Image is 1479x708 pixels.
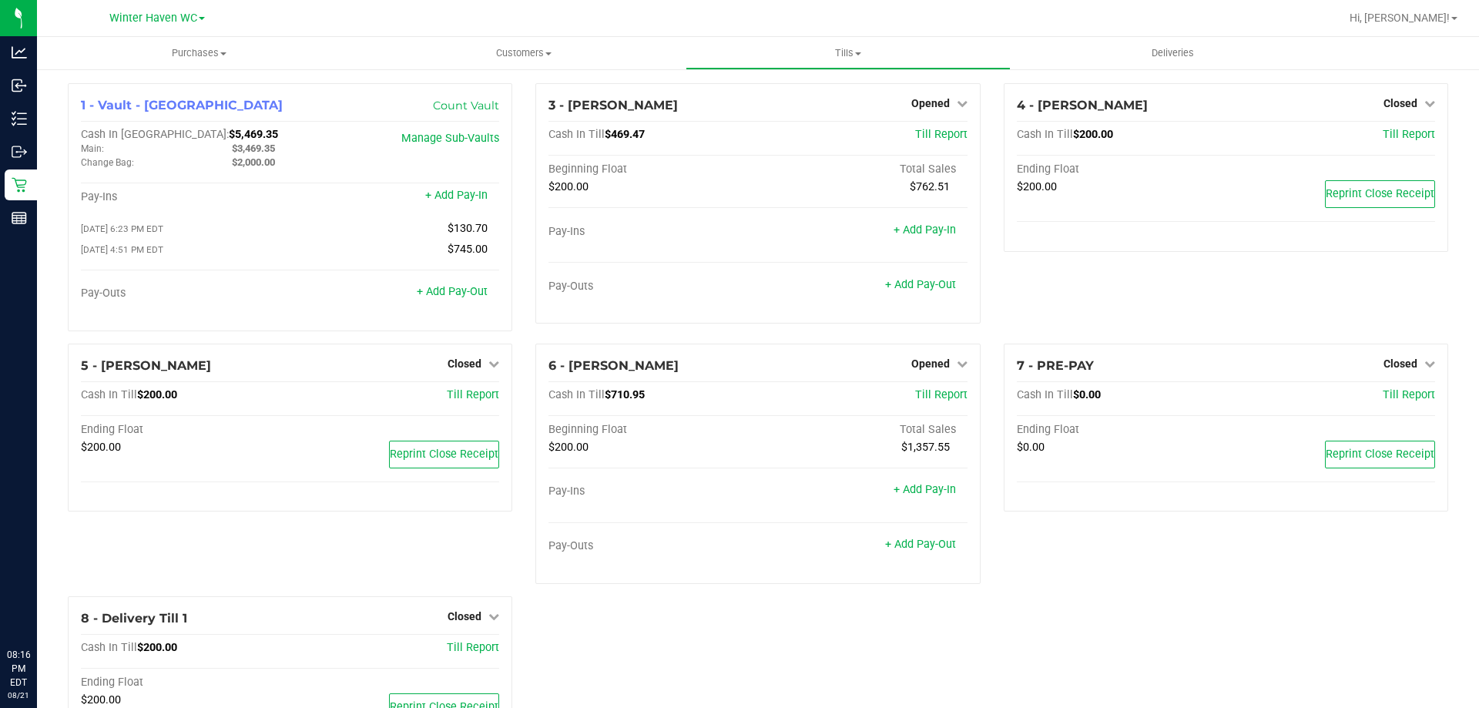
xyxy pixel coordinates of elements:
span: $200.00 [548,441,589,454]
div: Pay-Outs [81,287,290,300]
inline-svg: Outbound [12,144,27,159]
inline-svg: Reports [12,210,27,226]
a: + Add Pay-In [894,223,956,237]
span: $762.51 [910,180,950,193]
a: Tills [686,37,1010,69]
span: [DATE] 4:51 PM EDT [81,244,163,255]
span: Cash In Till [81,641,137,654]
span: Cash In [GEOGRAPHIC_DATA]: [81,128,229,141]
span: Change Bag: [81,157,134,168]
span: $130.70 [448,222,488,235]
div: Total Sales [758,163,968,176]
span: Customers [362,46,685,60]
span: Deliveries [1131,46,1215,60]
div: Total Sales [758,423,968,437]
span: Cash In Till [81,388,137,401]
a: + Add Pay-Out [885,538,956,551]
div: Pay-Ins [548,485,758,498]
span: [DATE] 6:23 PM EDT [81,223,163,234]
div: Pay-Ins [548,225,758,239]
a: Till Report [447,641,499,654]
div: Ending Float [1017,423,1226,437]
span: Opened [911,357,950,370]
button: Reprint Close Receipt [389,441,499,468]
span: 5 - [PERSON_NAME] [81,358,211,373]
span: $710.95 [605,388,645,401]
span: Hi, [PERSON_NAME]! [1350,12,1450,24]
a: + Add Pay-In [425,189,488,202]
a: Count Vault [433,99,499,112]
a: Manage Sub-Vaults [401,132,499,145]
div: Ending Float [1017,163,1226,176]
span: $200.00 [137,388,177,401]
span: Opened [911,97,950,109]
span: $469.47 [605,128,645,141]
p: 08:16 PM EDT [7,648,30,690]
span: Closed [1383,97,1417,109]
span: Cash In Till [548,388,605,401]
a: Till Report [1383,128,1435,141]
span: 8 - Delivery Till 1 [81,611,187,626]
div: Ending Float [81,676,290,690]
span: $200.00 [81,441,121,454]
inline-svg: Inbound [12,78,27,93]
span: 7 - PRE-PAY [1017,358,1094,373]
span: Closed [448,357,481,370]
div: Beginning Float [548,163,758,176]
span: $200.00 [81,693,121,706]
span: Reprint Close Receipt [1326,187,1434,200]
span: Reprint Close Receipt [1326,448,1434,461]
span: $0.00 [1073,388,1101,401]
span: Closed [1383,357,1417,370]
span: Cash In Till [1017,128,1073,141]
a: Till Report [915,128,968,141]
span: Reprint Close Receipt [390,448,498,461]
a: Till Report [915,388,968,401]
a: Till Report [447,388,499,401]
span: 6 - [PERSON_NAME] [548,358,679,373]
span: Closed [448,610,481,622]
a: + Add Pay-Out [417,285,488,298]
div: Ending Float [81,423,290,437]
span: Purchases [37,46,361,60]
span: 3 - [PERSON_NAME] [548,98,678,112]
a: + Add Pay-Out [885,278,956,291]
button: Reprint Close Receipt [1325,180,1435,208]
p: 08/21 [7,690,30,701]
a: Customers [361,37,686,69]
span: $745.00 [448,243,488,256]
inline-svg: Retail [12,177,27,193]
div: Pay-Ins [81,190,290,204]
span: Cash In Till [548,128,605,141]
span: 4 - [PERSON_NAME] [1017,98,1148,112]
inline-svg: Analytics [12,45,27,60]
span: Tills [686,46,1009,60]
span: $1,357.55 [901,441,950,454]
span: $2,000.00 [232,156,275,168]
span: $0.00 [1017,441,1045,454]
div: Pay-Outs [548,539,758,553]
a: Till Report [1383,388,1435,401]
span: $200.00 [1017,180,1057,193]
span: Cash In Till [1017,388,1073,401]
span: $200.00 [137,641,177,654]
a: Purchases [37,37,361,69]
span: $5,469.35 [229,128,278,141]
div: Pay-Outs [548,280,758,294]
span: 1 - Vault - [GEOGRAPHIC_DATA] [81,98,283,112]
span: $200.00 [548,180,589,193]
a: + Add Pay-In [894,483,956,496]
button: Reprint Close Receipt [1325,441,1435,468]
span: Winter Haven WC [109,12,197,25]
iframe: Resource center [15,585,62,631]
div: Beginning Float [548,423,758,437]
a: Deliveries [1011,37,1335,69]
inline-svg: Inventory [12,111,27,126]
span: $200.00 [1073,128,1113,141]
